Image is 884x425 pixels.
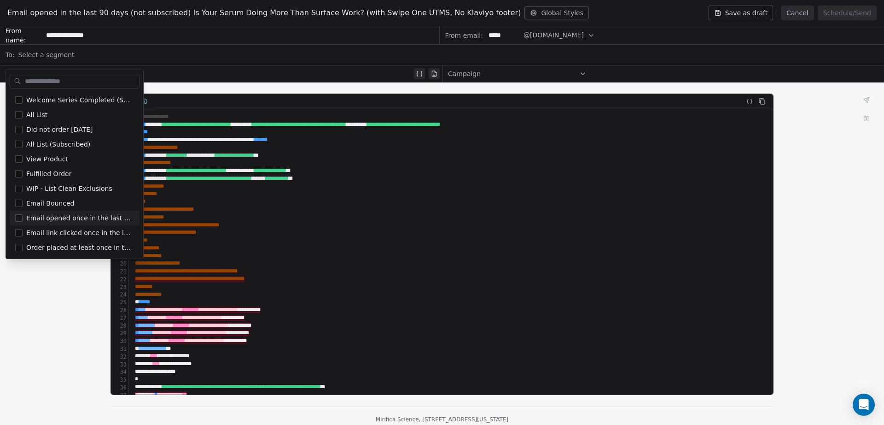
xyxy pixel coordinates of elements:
span: From email: [445,31,483,40]
div: 26 [111,307,128,314]
span: From name: [6,26,42,45]
span: Campaign [448,69,481,78]
span: WIP - List Clean Exclusions [26,184,112,193]
span: All List [26,110,47,119]
div: 32 [111,353,128,361]
button: Save as draft [709,6,773,20]
div: 22 [111,276,128,283]
div: 36 [111,384,128,392]
span: Email opened once in the last 90 days (not subscribed) [26,213,134,223]
div: 29 [111,330,128,337]
div: 23 [111,283,128,291]
div: 34 [111,368,128,376]
span: Fulfilled Order [26,169,71,178]
button: Global Styles [524,6,589,19]
div: 25 [111,299,128,307]
div: 28 [111,322,128,330]
div: Suggestions [10,4,140,255]
div: 31 [111,345,128,353]
div: 37 [111,392,128,400]
span: Email link clicked once in the last 90 days (not subscribed) [26,228,134,237]
div: 30 [111,337,128,345]
button: Cancel [781,6,814,20]
span: View Product [26,154,68,164]
span: Email Bounced [26,199,74,208]
div: 35 [111,376,128,384]
div: 24 [111,291,128,299]
button: Schedule/Send [818,6,877,20]
span: All List (Subscribed) [26,140,90,149]
div: 20 [111,260,128,268]
span: Order placed at least once in the last 180 days (not subscribed) [26,243,134,252]
span: Subject: [6,69,32,81]
div: 21 [111,268,128,276]
span: @[DOMAIN_NAME] [523,30,584,40]
div: 33 [111,361,128,369]
span: Email opened in the last 90 days (not subscribed) Is Your Serum Doing More Than Surface Work? (wi... [7,7,521,18]
div: 27 [111,314,128,322]
span: Welcome Series Completed (Smart Newsletter Leads) [26,95,134,105]
span: Did not order [DATE] [26,125,93,134]
span: To: [6,50,14,59]
span: Select a segment [18,50,74,59]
